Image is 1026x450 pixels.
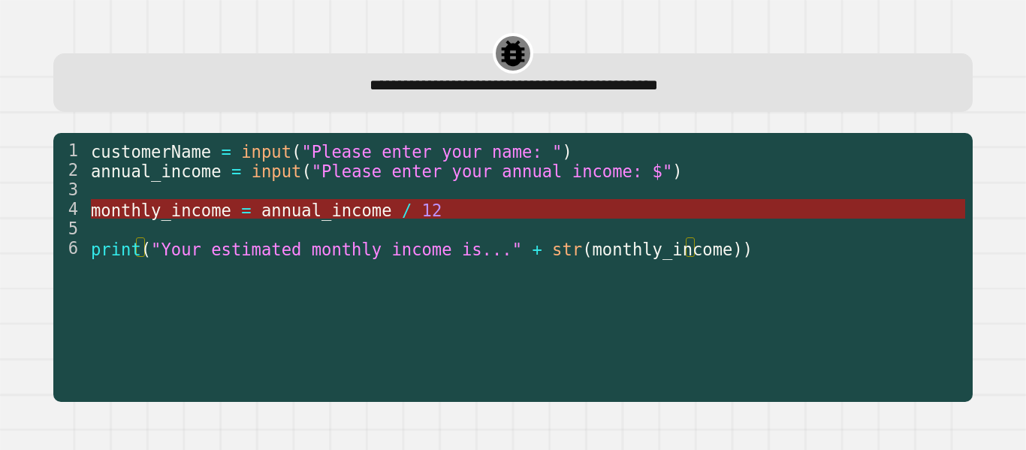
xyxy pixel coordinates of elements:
span: ) [672,161,682,180]
span: annual_income [91,161,222,180]
span: / [402,200,412,219]
div: 4 [53,199,88,219]
span: str [552,239,582,258]
div: 5 [53,219,88,238]
span: ( [301,161,311,180]
span: ( [582,239,592,258]
span: )) [732,239,753,258]
span: input [252,161,302,180]
span: ) [562,141,572,161]
span: + [532,239,542,258]
span: = [222,141,231,161]
span: "Please enter your name: " [301,141,562,161]
div: 2 [53,160,88,180]
span: monthly_income [592,239,732,258]
span: ( [291,141,301,161]
span: print [91,239,141,258]
span: "Please enter your annual income: $" [312,161,673,180]
div: 1 [53,140,88,160]
span: annual_income [261,200,392,219]
div: 3 [53,180,88,199]
span: "Your estimated monthly income is..." [151,239,522,258]
span: = [231,161,241,180]
span: ( [141,239,151,258]
span: input [241,141,291,161]
span: 12 [422,200,442,219]
span: monthly_income [91,200,231,219]
div: 6 [53,238,88,258]
span: customerName [91,141,211,161]
span: = [241,200,251,219]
